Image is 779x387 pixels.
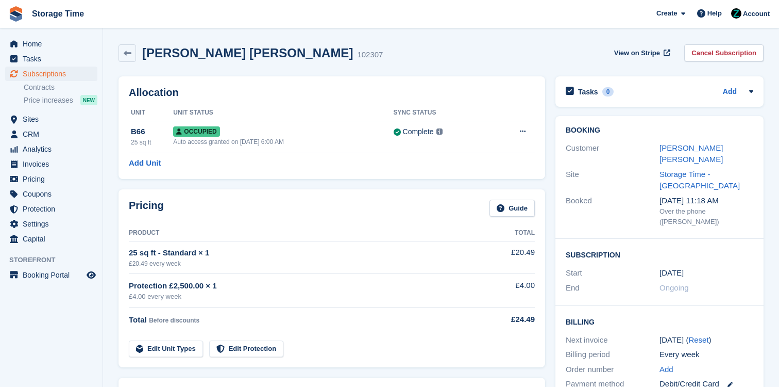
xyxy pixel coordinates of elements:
[5,172,97,186] a: menu
[566,349,659,361] div: Billing period
[5,127,97,141] a: menu
[5,232,97,246] a: menu
[566,142,659,166] div: Customer
[566,316,753,327] h2: Billing
[24,83,97,92] a: Contracts
[659,143,723,164] a: [PERSON_NAME] [PERSON_NAME]
[131,126,173,138] div: B66
[5,202,97,216] a: menu
[23,172,84,186] span: Pricing
[5,112,97,126] a: menu
[209,341,283,358] a: Edit Protection
[23,142,84,156] span: Analytics
[436,128,443,135] img: icon-info-grey-7440780725fd019a000dd9b08b2336e03edf1995a4989e88bcd33f0948082b44.svg
[129,259,481,268] div: £20.49 every week
[23,52,84,66] span: Tasks
[566,169,659,192] div: Site
[566,282,659,294] div: End
[129,200,164,217] h2: Pricing
[403,126,434,137] div: Complete
[149,317,199,324] span: Before discounts
[173,105,393,121] th: Unit Status
[481,225,535,241] th: Total
[566,364,659,376] div: Order number
[659,170,740,190] a: Storage Time - [GEOGRAPHIC_DATA]
[173,137,393,147] div: Auto access granted on [DATE] 6:00 AM
[602,87,614,96] div: 0
[129,225,481,241] th: Product
[23,67,84,81] span: Subscriptions
[23,232,84,246] span: Capital
[5,52,97,66] a: menu
[489,200,535,217] a: Guide
[8,6,24,22] img: stora-icon-8386f47178a22dfd0bd8f6a31ec36ba5ce8667c1dd55bd0f319d3a0aa187defe.svg
[566,334,659,346] div: Next invoice
[659,206,753,227] div: Over the phone ([PERSON_NAME])
[5,157,97,171] a: menu
[24,95,73,105] span: Price increases
[5,67,97,81] a: menu
[5,142,97,156] a: menu
[566,126,753,135] h2: Booking
[5,217,97,231] a: menu
[659,334,753,346] div: [DATE] ( )
[659,283,689,292] span: Ongoing
[80,95,97,105] div: NEW
[23,268,84,282] span: Booking Portal
[481,274,535,308] td: £4.00
[684,44,764,61] a: Cancel Subscription
[142,46,353,60] h2: [PERSON_NAME] [PERSON_NAME]
[357,49,383,61] div: 102307
[614,48,660,58] span: View on Stripe
[688,335,708,344] a: Reset
[23,202,84,216] span: Protection
[23,217,84,231] span: Settings
[129,280,481,292] div: Protection £2,500.00 × 1
[723,86,737,98] a: Add
[566,195,659,227] div: Booked
[659,267,684,279] time: 2025-08-22 00:00:00 UTC
[5,187,97,201] a: menu
[566,267,659,279] div: Start
[481,314,535,326] div: £24.49
[23,187,84,201] span: Coupons
[85,269,97,281] a: Preview store
[5,37,97,51] a: menu
[23,157,84,171] span: Invoices
[129,157,161,169] a: Add Unit
[23,37,84,51] span: Home
[129,341,203,358] a: Edit Unit Types
[173,126,219,137] span: Occupied
[656,8,677,19] span: Create
[23,112,84,126] span: Sites
[24,94,97,106] a: Price increases NEW
[129,247,481,259] div: 25 sq ft - Standard × 1
[481,241,535,273] td: £20.49
[743,9,770,19] span: Account
[23,127,84,141] span: CRM
[28,5,88,22] a: Storage Time
[659,195,753,207] div: [DATE] 11:18 AM
[659,349,753,361] div: Every week
[659,364,673,376] a: Add
[731,8,741,19] img: Zain Sarwar
[129,292,481,302] div: £4.00 every week
[129,87,535,99] h2: Allocation
[566,249,753,260] h2: Subscription
[578,87,598,96] h2: Tasks
[5,268,97,282] a: menu
[131,138,173,147] div: 25 sq ft
[610,44,672,61] a: View on Stripe
[9,255,103,265] span: Storefront
[129,105,173,121] th: Unit
[129,315,147,324] span: Total
[707,8,722,19] span: Help
[394,105,492,121] th: Sync Status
